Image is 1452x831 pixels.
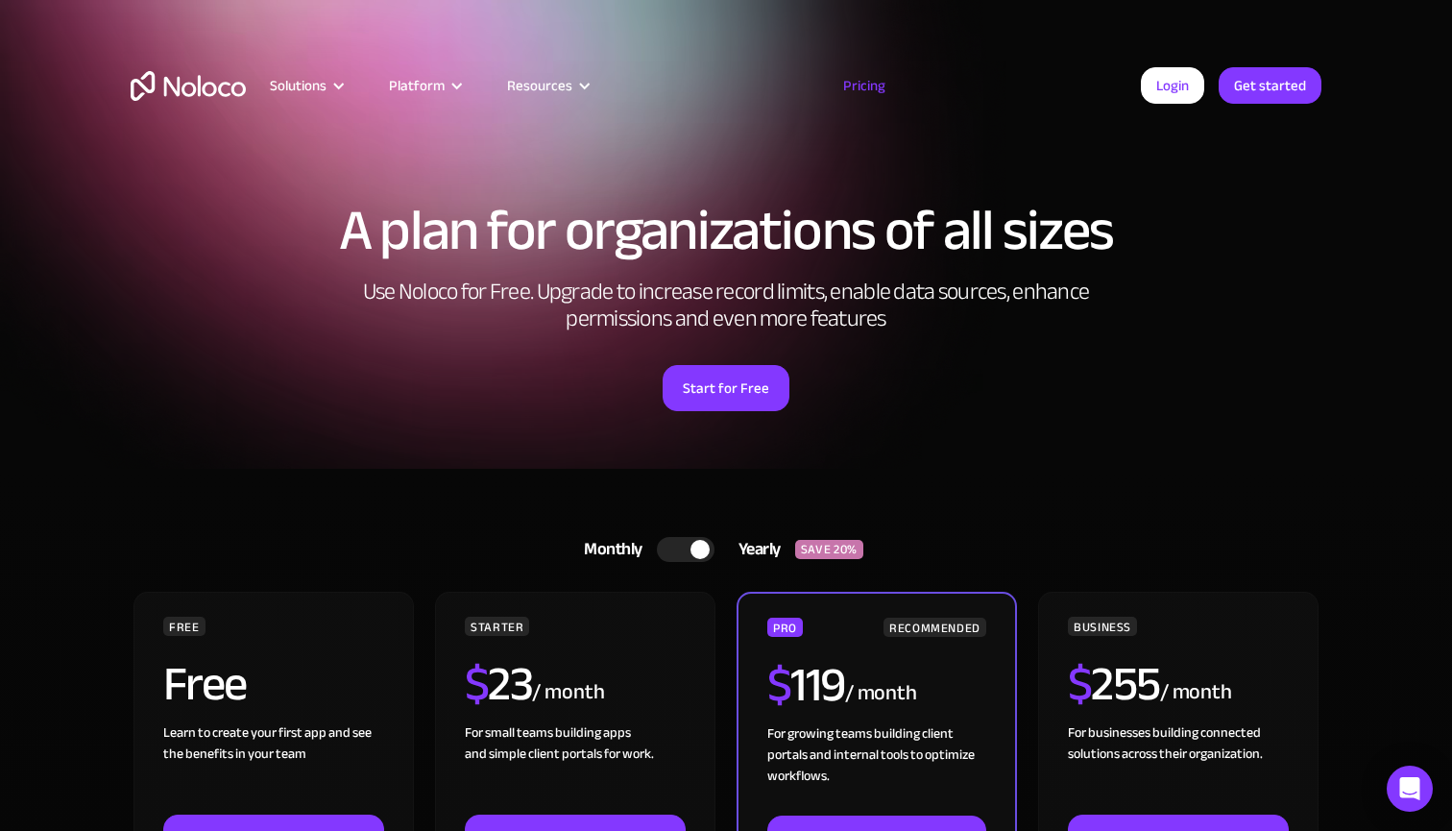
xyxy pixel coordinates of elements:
div: / month [845,678,917,709]
div: Solutions [270,73,327,98]
div: / month [532,677,604,708]
div: For businesses building connected solutions across their organization. ‍ [1068,722,1289,815]
span: $ [465,639,489,729]
div: STARTER [465,617,529,636]
div: SAVE 20% [795,540,863,559]
h1: A plan for organizations of all sizes [131,202,1321,259]
a: Get started [1219,67,1321,104]
div: / month [1160,677,1232,708]
div: Learn to create your first app and see the benefits in your team ‍ [163,722,384,815]
div: Platform [389,73,445,98]
span: $ [1068,639,1092,729]
a: home [131,71,246,101]
a: Start for Free [663,365,789,411]
span: $ [767,640,791,730]
div: FREE [163,617,206,636]
div: PRO [767,618,803,637]
div: For small teams building apps and simple client portals for work. ‍ [465,722,686,815]
h2: 23 [465,660,533,708]
h2: 255 [1068,660,1160,708]
div: Monthly [560,535,657,564]
div: Platform [365,73,483,98]
div: Open Intercom Messenger [1387,766,1433,812]
a: Login [1141,67,1204,104]
h2: 119 [767,661,845,709]
div: For growing teams building client portals and internal tools to optimize workflows. [767,723,986,816]
h2: Free [163,660,247,708]
div: Solutions [246,73,365,98]
div: Resources [483,73,611,98]
div: BUSINESS [1068,617,1137,636]
div: Resources [507,73,572,98]
div: Yearly [714,535,795,564]
h2: Use Noloco for Free. Upgrade to increase record limits, enable data sources, enhance permissions ... [342,279,1110,332]
div: RECOMMENDED [883,618,986,637]
a: Pricing [819,73,909,98]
